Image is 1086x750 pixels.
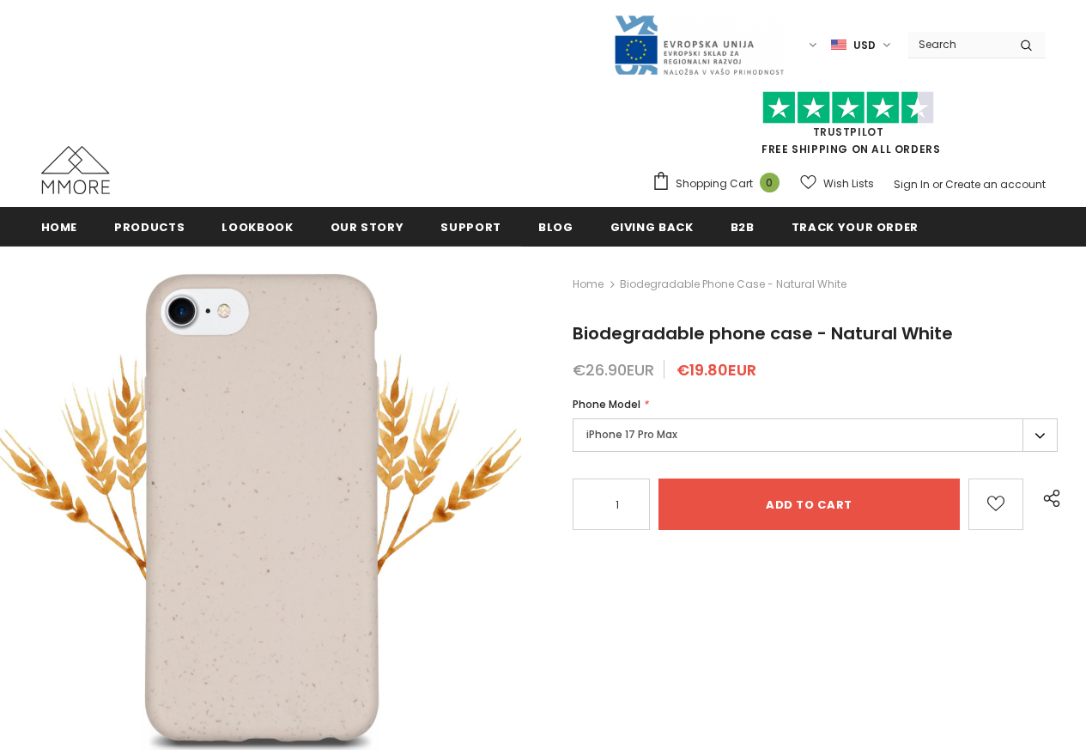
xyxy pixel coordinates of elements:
a: Wish Lists [800,168,874,198]
a: Lookbook [221,207,293,246]
input: Search Site [908,32,1007,57]
span: Biodegradable phone case - Natural White [573,321,953,345]
span: Track your order [792,219,919,235]
span: Home [41,219,78,235]
a: Shopping Cart 0 [652,171,788,197]
a: support [440,207,501,246]
span: 0 [760,173,780,192]
a: Giving back [610,207,694,246]
span: €26.90EUR [573,359,654,381]
span: Shopping Cart [676,175,753,192]
span: B2B [731,219,755,235]
a: Home [41,207,78,246]
label: iPhone 17 Pro Max [573,418,1058,452]
img: Trust Pilot Stars [762,91,934,125]
img: USD [831,38,846,52]
span: or [932,177,943,192]
span: Biodegradable phone case - Natural White [620,274,846,295]
span: Our Story [331,219,404,235]
span: €19.80EUR [676,359,756,381]
a: Sign In [894,177,930,192]
span: Wish Lists [823,175,874,192]
a: Home [573,274,604,295]
span: Phone Model [573,397,640,412]
span: Blog [538,219,573,235]
a: Track your order [792,207,919,246]
img: Javni Razpis [613,14,785,76]
a: Products [114,207,185,246]
a: Javni Razpis [613,37,785,52]
a: B2B [731,207,755,246]
a: Trustpilot [813,125,884,139]
input: Add to cart [658,479,960,530]
span: Products [114,219,185,235]
span: Giving back [610,219,694,235]
img: MMORE Cases [41,146,110,194]
a: Blog [538,207,573,246]
span: USD [853,37,876,54]
a: Our Story [331,207,404,246]
span: FREE SHIPPING ON ALL ORDERS [652,99,1046,156]
span: Lookbook [221,219,293,235]
span: support [440,219,501,235]
a: Create an account [945,177,1046,192]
